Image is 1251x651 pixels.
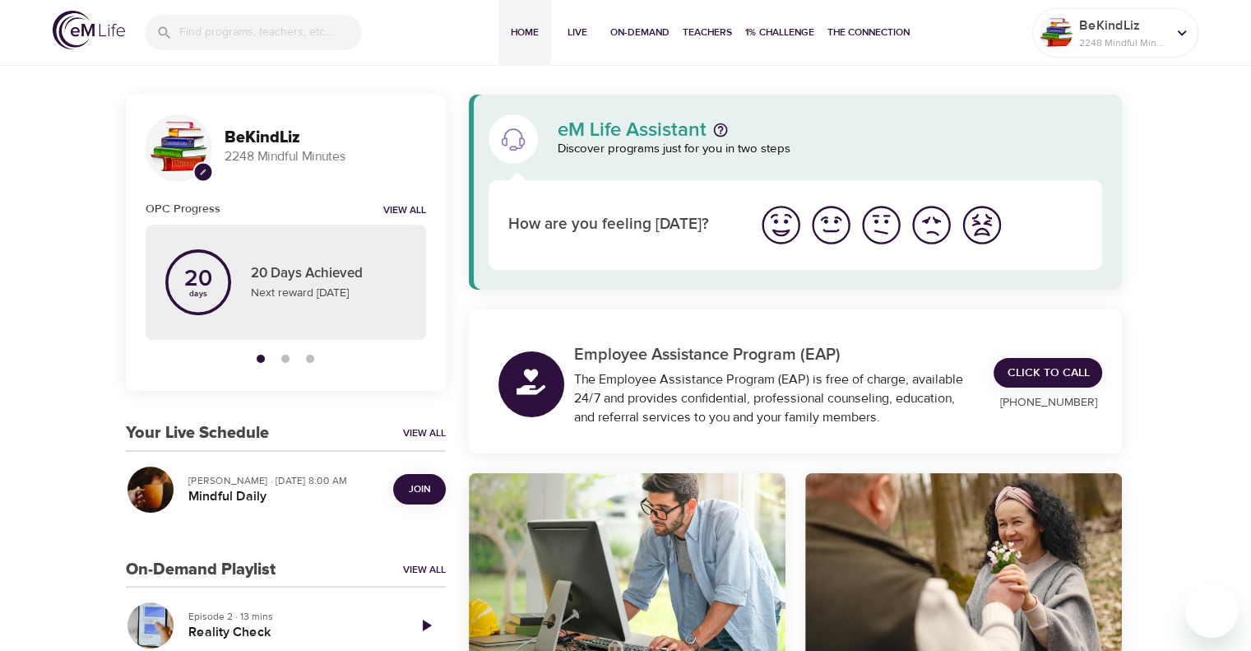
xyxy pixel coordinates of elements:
p: [PHONE_NUMBER] [994,394,1102,412]
p: Next reward [DATE] [251,285,406,302]
p: How are you feeling [DATE]? [508,213,736,237]
h5: Reality Check [188,624,393,641]
p: Discover programs just for you in two steps [558,140,1103,159]
span: Join [409,481,430,498]
h5: Mindful Daily [188,488,380,505]
img: great [758,202,804,248]
img: logo [53,11,125,49]
h3: BeKindLiz [225,128,426,147]
a: View All [403,426,446,440]
p: Episode 2 · 13 mins [188,609,393,624]
a: Click to Call [994,358,1102,388]
h3: Your Live Schedule [126,424,269,443]
a: View all notifications [383,204,426,218]
span: Click to Call [1007,363,1089,384]
img: good [809,202,854,248]
p: days [184,291,212,297]
h3: On-Demand Playlist [126,560,276,579]
p: 2248 Mindful Minutes [1079,35,1166,50]
img: ok [859,202,904,248]
span: 1% Challenge [745,24,814,41]
p: 2248 Mindful Minutes [225,147,426,166]
a: View All [403,563,446,577]
img: bad [909,202,954,248]
img: eM Life Assistant [500,126,526,152]
button: Join [393,474,446,505]
button: I'm feeling worst [957,200,1007,250]
img: Remy Sharp [1040,16,1073,49]
p: [PERSON_NAME] · [DATE] 8:00 AM [188,473,380,488]
p: Employee Assistance Program (EAP) [574,342,975,367]
button: I'm feeling bad [906,200,957,250]
p: eM Life Assistant [558,120,707,140]
span: Teachers [683,24,732,41]
a: Play Episode [406,606,446,645]
button: I'm feeling great [756,200,806,250]
input: Find programs, teachers, etc... [179,15,362,50]
button: I'm feeling good [806,200,856,250]
p: 20 [184,267,212,291]
p: 20 Days Achieved [251,263,406,285]
span: Live [558,24,597,41]
button: I'm feeling ok [856,200,906,250]
span: On-Demand [610,24,670,41]
span: The Connection [827,24,910,41]
iframe: Button to launch messaging window [1185,585,1238,638]
img: Remy Sharp [150,119,207,176]
span: Home [505,24,544,41]
h6: OPC Progress [146,200,220,218]
p: BeKindLiz [1079,16,1166,35]
button: Reality Check [126,601,175,650]
img: worst [959,202,1004,248]
div: The Employee Assistance Program (EAP) is free of charge, available 24/7 and provides confidential... [574,370,975,427]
